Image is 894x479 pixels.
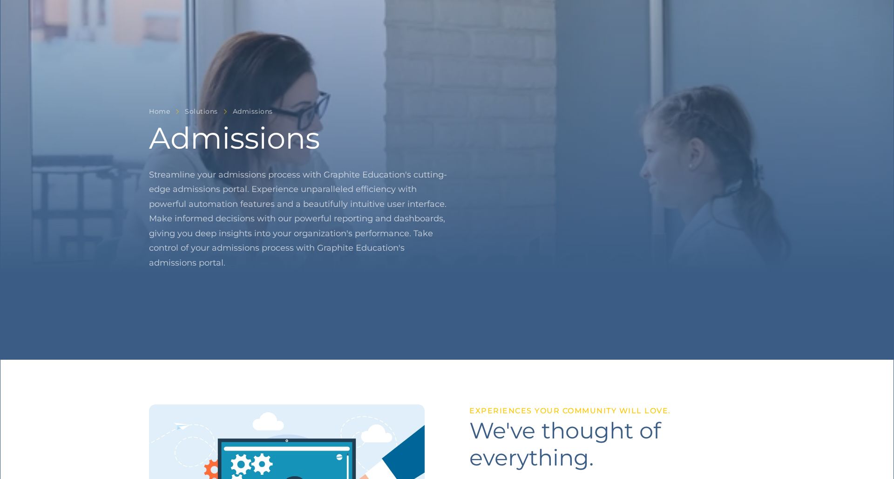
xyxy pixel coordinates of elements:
div: Experiences your Community will Love. [469,404,671,417]
h2: We've thought of everything. [469,417,745,471]
a: Admissions [233,106,273,117]
a: Solutions [185,106,218,117]
p: Streamline your admissions process with Graphite Education's cutting-edge admissions portal. Expe... [149,168,447,271]
a: Home [149,106,170,117]
h1: Admissions [149,123,320,153]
